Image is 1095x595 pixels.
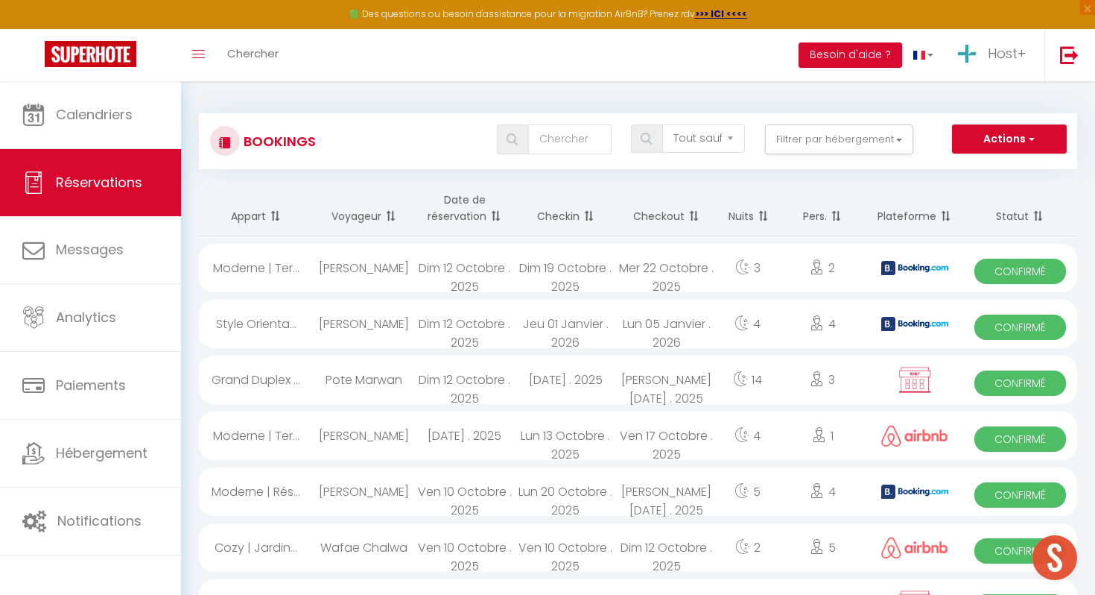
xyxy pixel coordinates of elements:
span: Analytics [56,308,116,327]
img: Super Booking [45,41,136,67]
th: Sort by rentals [199,180,313,236]
span: Hébergement [56,444,147,462]
h3: Bookings [240,125,316,158]
th: Sort by checkout [616,180,717,236]
span: Host+ [988,44,1026,63]
span: Chercher [227,45,279,61]
span: Réservations [56,173,142,192]
button: Filtrer par hébergement [765,125,914,154]
th: Sort by nights [717,180,779,236]
a: Chercher [216,29,290,81]
span: Notifications [57,511,142,530]
span: Messages [56,240,124,259]
div: Ouvrir le chat [1032,535,1077,580]
th: Sort by booking date [414,180,515,236]
img: logout [1060,45,1079,64]
th: Sort by guest [313,180,414,236]
th: Sort by status [963,180,1077,236]
th: Sort by channel [866,180,963,236]
input: Chercher [528,125,611,154]
th: Sort by checkin [515,180,616,236]
th: Sort by people [778,180,866,236]
span: Paiements [56,376,126,394]
span: Calendriers [56,105,133,124]
button: Actions [952,125,1067,154]
img: ... [956,42,978,65]
a: >>> ICI <<<< [695,7,747,20]
a: ... Host+ [945,29,1044,81]
button: Besoin d'aide ? [799,42,902,68]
